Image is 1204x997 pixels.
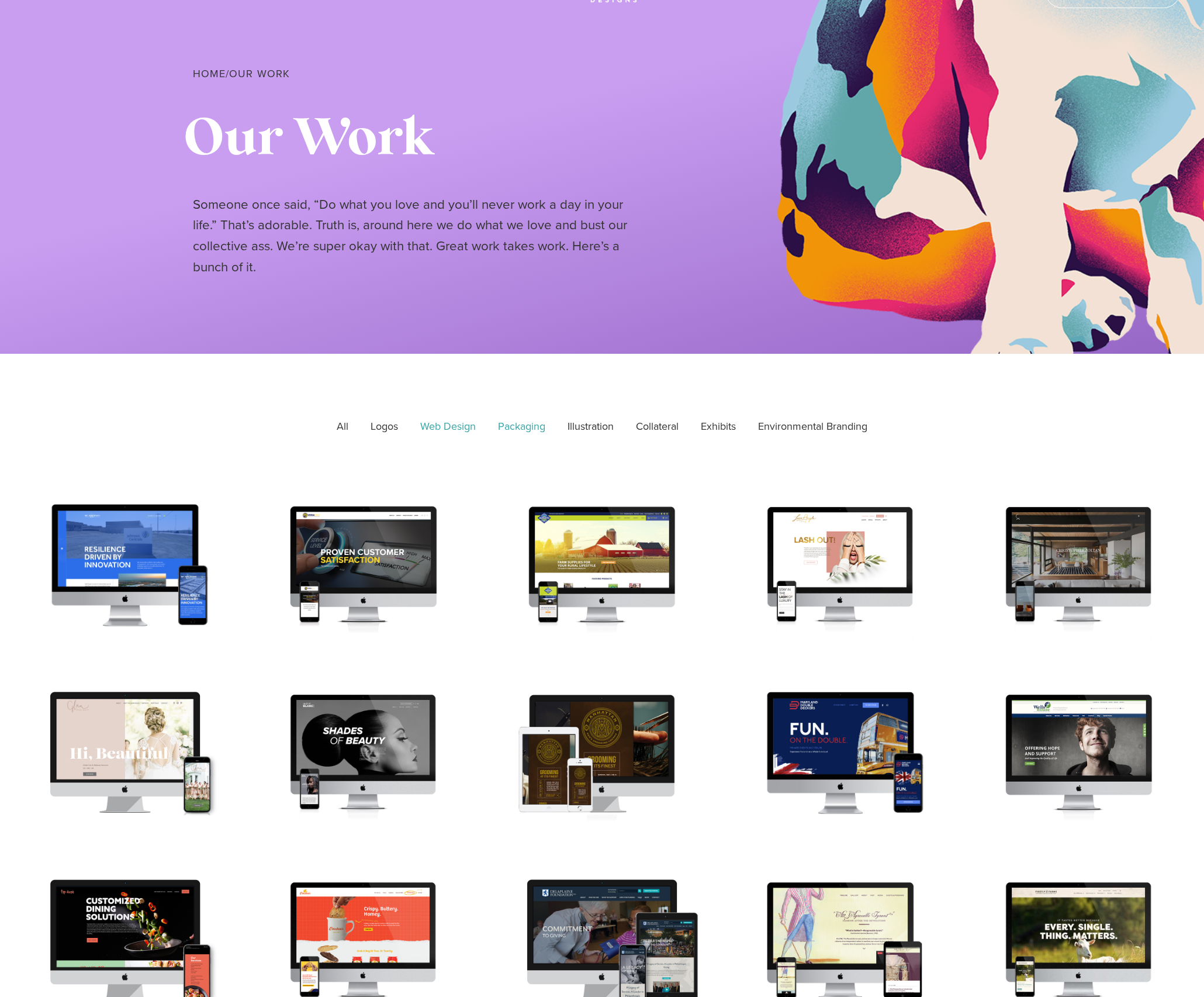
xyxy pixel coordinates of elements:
a: Maryland Double Deckers Web Design [739,676,942,829]
p: Someone once said, “Do what you love and you’ll never work a day in your life.” That’s adorable. ... [193,194,649,278]
a: Packaging [490,412,553,441]
a: Net Zero Power Website Redesign [23,488,227,641]
a: Illustration [559,412,622,441]
a: Manhattan Website Design [500,676,704,829]
a: Collateral [628,412,687,441]
a: Logos [362,412,406,441]
a: Wells House [977,676,1181,829]
a: Exhibits [693,412,744,441]
a: All [328,412,357,441]
div: Gallery filter [23,412,1181,441]
a: Christopher Zoltan Designs Website [977,488,1181,641]
h1: Our Work [184,109,1011,171]
a: Glam Bridal Beauty Web Design [23,676,227,829]
a: Web Design [412,412,484,441]
a: Environmental Branding [750,412,876,441]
